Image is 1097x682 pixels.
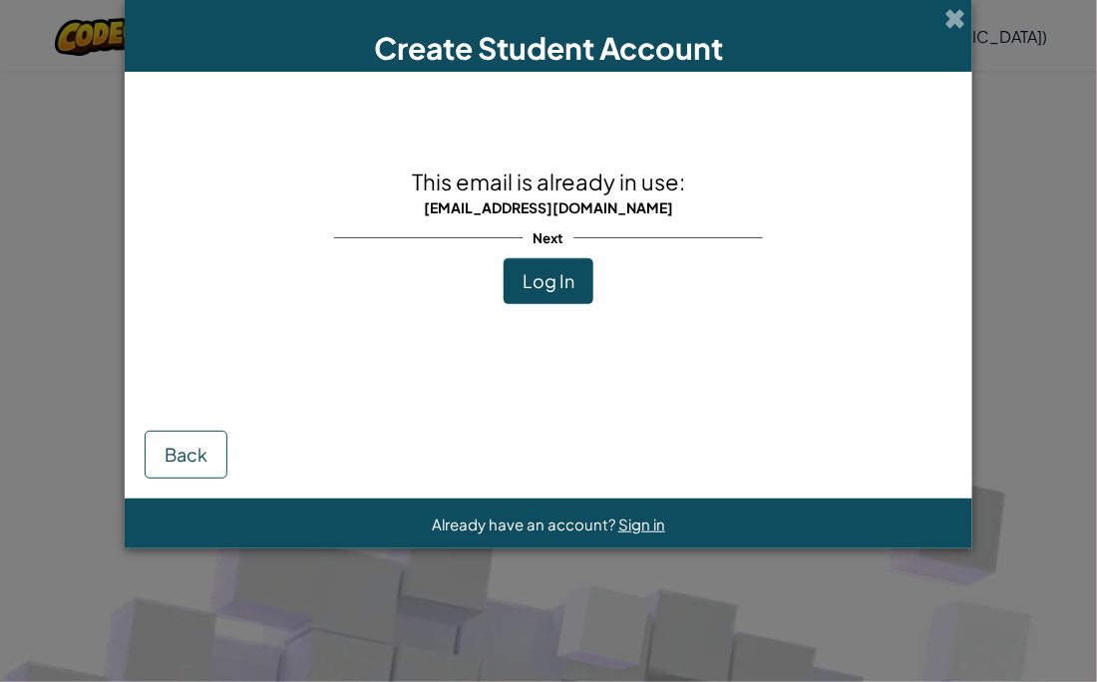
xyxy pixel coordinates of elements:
[523,269,574,292] span: Log In
[432,514,618,533] span: Already have an account?
[618,514,665,533] a: Sign in
[424,198,673,216] span: [EMAIL_ADDRESS][DOMAIN_NAME]
[504,258,593,304] button: Log In
[412,168,685,195] span: This email is already in use:
[374,29,723,67] span: Create Student Account
[524,223,574,252] span: Next
[145,431,227,479] button: Back
[165,443,207,466] span: Back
